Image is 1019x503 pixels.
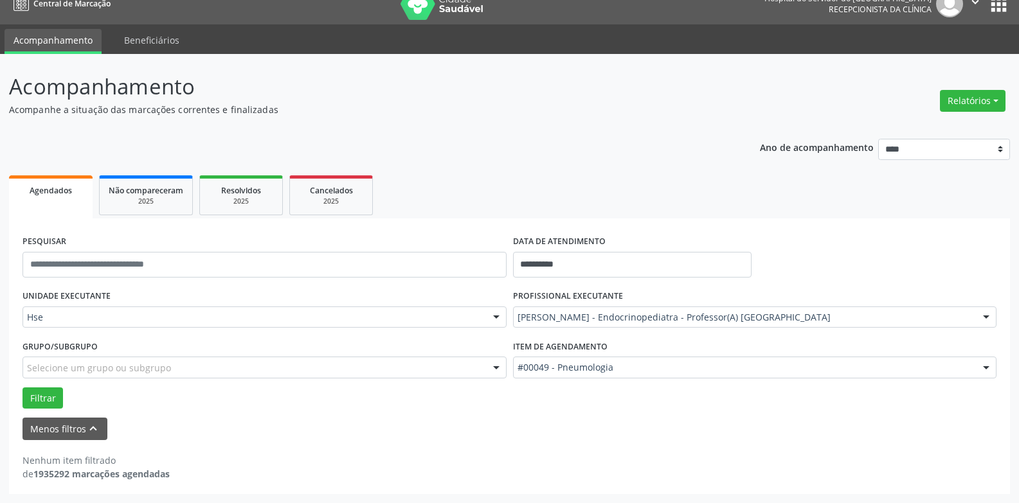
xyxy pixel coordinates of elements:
div: 2025 [109,197,183,206]
div: 2025 [209,197,273,206]
span: Hse [27,311,480,324]
label: PROFISSIONAL EXECUTANTE [513,287,623,306]
i: keyboard_arrow_up [86,421,100,436]
span: Selecione um grupo ou subgrupo [27,361,171,375]
p: Acompanhamento [9,71,710,103]
button: Filtrar [23,387,63,409]
div: Nenhum item filtrado [23,454,170,467]
p: Ano de acompanhamento [760,139,874,155]
span: Resolvidos [221,185,261,196]
span: #00049 - Pneumologia [518,361,971,374]
span: Não compareceram [109,185,183,196]
span: Agendados [30,185,72,196]
div: 2025 [299,197,363,206]
p: Acompanhe a situação das marcações correntes e finalizadas [9,103,710,116]
label: Grupo/Subgrupo [23,337,98,357]
span: Recepcionista da clínica [829,4,932,15]
span: [PERSON_NAME] - Endocrinopediatra - Professor(A) [GEOGRAPHIC_DATA] [518,311,971,324]
strong: 1935292 marcações agendadas [33,468,170,480]
span: Cancelados [310,185,353,196]
a: Beneficiários [115,29,188,51]
div: de [23,467,170,481]
button: Relatórios [940,90,1005,112]
label: PESQUISAR [23,232,66,252]
label: DATA DE ATENDIMENTO [513,232,606,252]
label: UNIDADE EXECUTANTE [23,287,111,306]
button: Menos filtroskeyboard_arrow_up [23,418,107,440]
label: Item de agendamento [513,337,608,357]
a: Acompanhamento [5,29,102,54]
